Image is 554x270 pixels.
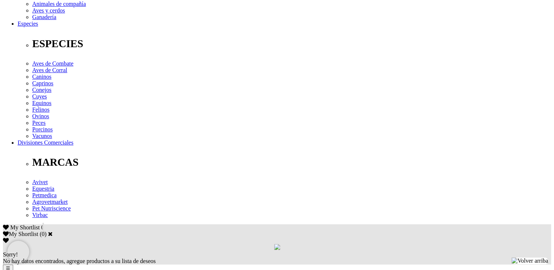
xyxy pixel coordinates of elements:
a: Equestria [32,185,54,192]
img: loading.gif [274,244,280,250]
span: 0 [41,224,44,230]
img: Volver arriba [512,258,548,264]
div: No hay datos encontrados, agregue productos a su lista de deseos [3,251,551,265]
a: Conejos [32,87,51,93]
a: Petmedica [32,192,57,198]
a: Aves y cerdos [32,7,65,14]
a: Especies [18,20,38,27]
label: 0 [42,231,45,237]
a: Animales de compañía [32,1,86,7]
a: Pet Nutriscience [32,205,71,211]
a: Caninos [32,74,51,80]
a: Cuyes [32,93,47,100]
a: Equinos [32,100,51,106]
span: My Shortlist [10,224,40,230]
a: Aves de Corral [32,67,67,73]
a: Ovinos [32,113,49,119]
span: Sorry! [3,251,18,258]
p: ESPECIES [32,38,551,50]
a: Caprinos [32,80,53,86]
iframe: Brevo live chat [7,241,29,263]
span: ( ) [40,231,47,237]
a: Porcinos [32,126,53,132]
a: Avivet [32,179,48,185]
a: Ganadería [32,14,56,20]
a: Divisiones Comerciales [18,139,73,146]
a: Peces [32,120,45,126]
a: Felinos [32,106,49,113]
p: MARCAS [32,156,551,168]
a: Vacunos [32,133,52,139]
label: My Shortlist [3,231,38,237]
a: Virbac [32,212,48,218]
a: Agrovetmarket [32,199,68,205]
a: Aves de Combate [32,60,74,67]
a: Cerrar [48,231,53,237]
